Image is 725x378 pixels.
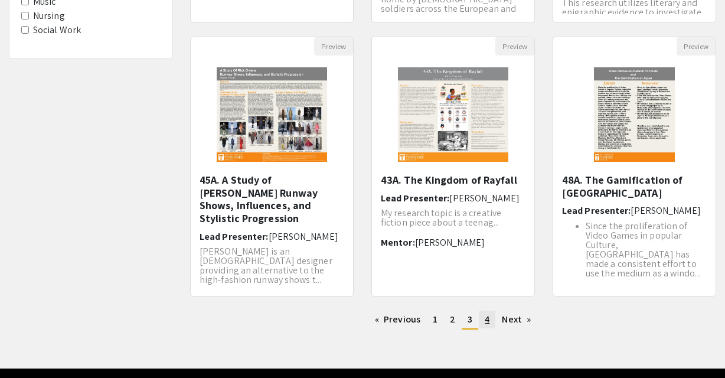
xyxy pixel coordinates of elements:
span: [PERSON_NAME] [596,287,666,299]
span: Mentor: [381,236,415,249]
button: Preview [677,37,716,56]
label: Social Work [33,23,81,37]
div: Open Presentation <p>43A. The Kingdom of Rayfall</p> [371,37,535,296]
div: Open Presentation <p>45A. A Study of Rick Owens Runway Shows, Influences, and Stylistic Progressi... [190,37,354,296]
span: My research topic is a creative fiction piece about a teenag... [381,207,501,229]
button: Preview [314,37,353,56]
span: 3 [468,313,472,325]
img: <p>43A. The Kingdom of Rayfall</p> [386,56,520,174]
button: Preview [495,37,534,56]
h6: Lead Presenter: [381,193,525,204]
img: <p>45A. A Study of Rick Owens Runway Shows, Influences, and Stylistic Progression</p> [205,56,339,174]
h6: Lead Presenter: [562,205,707,216]
div: Open Presentation <p>48A. The Gamification of Japan</p> [553,37,716,296]
span: [PERSON_NAME] [269,230,338,243]
span: [PERSON_NAME] [631,204,700,217]
span: 1 [433,313,437,325]
h5: 43A. The Kingdom of Rayfall [381,174,525,187]
span: [PERSON_NAME] [415,236,485,249]
label: Nursing [33,9,65,23]
h5: 48A. The Gamification of [GEOGRAPHIC_DATA] [562,174,707,199]
iframe: Chat [9,325,50,369]
li: Since the proliferation of Video Games in popular Culture, [GEOGRAPHIC_DATA] has made a consisten... [586,221,707,278]
h5: 45A. A Study of [PERSON_NAME] Runway Shows, Influences, and Stylistic Progression [200,174,344,224]
span: 2 [450,313,455,325]
span: Mentor: [562,287,596,299]
a: Next page [496,311,537,328]
span: [PERSON_NAME] is an [DEMOGRAPHIC_DATA] designer providing an alternative to the high-fashion runw... [200,245,332,286]
img: <p>48A. The Gamification of Japan</p> [582,56,687,174]
span: [PERSON_NAME] [449,192,519,204]
ul: Pagination [190,311,716,330]
span: 4 [485,313,489,325]
a: Previous page [369,311,426,328]
h6: Lead Presenter: [200,231,344,242]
